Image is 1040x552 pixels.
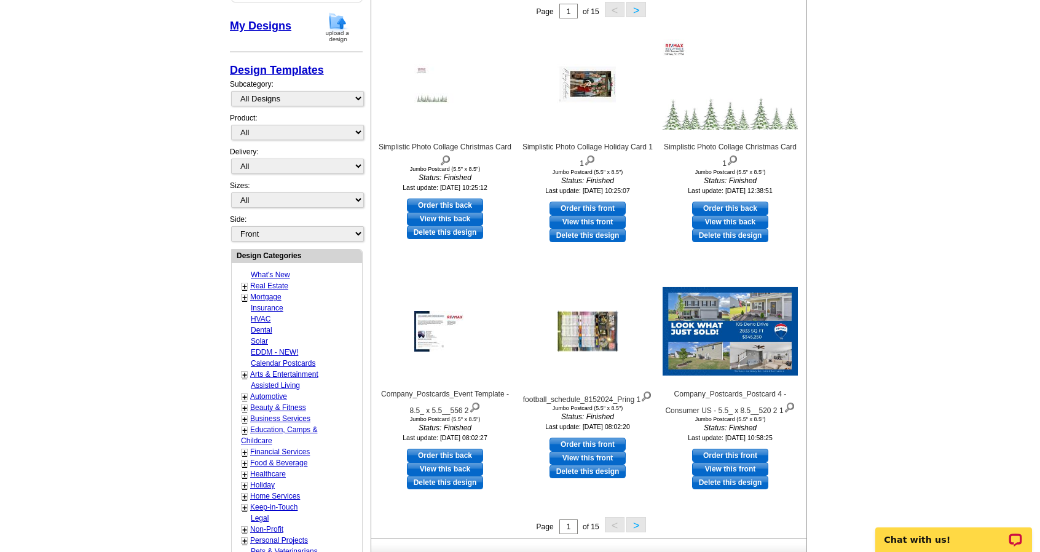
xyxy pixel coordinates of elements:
[550,438,626,451] a: use this design
[230,146,363,180] div: Delivery:
[250,370,318,379] a: Arts & Entertainment
[251,381,300,390] a: Assisted Living
[377,422,513,433] i: Status: Finished
[692,476,768,489] a: Delete this design
[250,536,308,545] a: Personal Projects
[251,348,298,357] a: EDDM - NEW!
[242,492,247,502] a: +
[545,187,630,194] small: Last update: [DATE] 10:25:07
[520,175,655,186] i: Status: Finished
[250,448,310,456] a: Financial Services
[407,199,483,212] a: use this design
[692,202,768,215] a: use this design
[867,513,1040,552] iframe: LiveChat chat widget
[242,525,247,535] a: +
[250,459,307,467] a: Food & Beverage
[469,400,481,413] img: view design details
[377,388,513,416] div: Company_Postcards_Event Template - 8.5_ x 5.5__556 2
[407,462,483,476] a: View this back
[784,400,795,413] img: view design details
[230,112,363,146] div: Product:
[242,470,247,479] a: +
[688,434,773,441] small: Last update: [DATE] 10:58:25
[520,411,655,422] i: Status: Finished
[242,414,247,424] a: +
[692,449,768,462] a: use this design
[250,481,275,489] a: Holiday
[251,326,272,334] a: Dental
[688,187,773,194] small: Last update: [DATE] 12:38:51
[377,166,513,172] div: Jumbo Postcard (5.5" x 8.5")
[242,392,247,402] a: +
[414,64,476,104] img: Simplistic Photo Collage Christmas Card
[407,212,483,226] a: View this back
[251,270,290,279] a: What's New
[626,517,646,532] button: >
[605,517,624,532] button: <
[583,7,599,16] span: of 15
[520,405,655,411] div: Jumbo Postcard (5.5" x 8.5")
[626,2,646,17] button: >
[403,434,487,441] small: Last update: [DATE] 08:02:27
[250,293,282,301] a: Mortgage
[692,462,768,476] a: View this front
[537,522,554,531] span: Page
[550,229,626,242] a: Delete this design
[692,229,768,242] a: Delete this design
[242,459,247,468] a: +
[232,250,362,261] div: Design Categories
[251,514,269,522] a: Legal
[251,359,315,368] a: Calendar Postcards
[439,152,451,166] img: view design details
[520,141,655,169] div: Simplistic Photo Collage Holiday Card 1 1
[242,370,247,380] a: +
[407,476,483,489] a: Delete this design
[377,141,513,166] div: Simplistic Photo Collage Christmas Card
[584,152,596,166] img: view design details
[251,337,268,345] a: Solar
[250,492,300,500] a: Home Services
[250,470,286,478] a: Healthcare
[520,388,655,405] div: football_schedule_8152024_Pring 1
[403,184,487,191] small: Last update: [DATE] 10:25:12
[377,172,513,183] i: Status: Finished
[250,503,297,511] a: Keep-in-Touch
[727,152,738,166] img: view design details
[242,293,247,302] a: +
[250,525,283,534] a: Non-Profit
[230,20,291,32] a: My Designs
[242,448,247,457] a: +
[557,311,618,352] img: football_schedule_8152024_Pring 1
[242,481,247,491] a: +
[250,403,306,412] a: Beauty & Fitness
[663,141,798,169] div: Simplistic Photo Collage Christmas Card 1
[663,422,798,433] i: Status: Finished
[321,12,353,43] img: upload-design
[545,423,630,430] small: Last update: [DATE] 08:02:20
[605,2,624,17] button: <
[242,403,247,413] a: +
[230,180,363,214] div: Sizes:
[230,79,363,112] div: Subcategory:
[241,425,317,445] a: Education, Camps & Childcare
[242,282,247,291] a: +
[250,282,288,290] a: Real Estate
[242,536,247,546] a: +
[663,169,798,175] div: Jumbo Postcard (5.5" x 8.5")
[550,465,626,478] a: Delete this design
[663,39,798,129] img: Simplistic Photo Collage Christmas Card 1
[550,215,626,229] a: View this front
[537,7,554,16] span: Page
[407,449,483,462] a: use this design
[230,64,324,76] a: Design Templates
[663,388,798,416] div: Company_Postcards_Postcard 4 - Consumer US - 5.5_ x 8.5__520 2 1
[377,416,513,422] div: Jumbo Postcard (5.5" x 8.5")
[250,392,287,401] a: Automotive
[583,522,599,531] span: of 15
[640,388,652,402] img: view design details
[692,215,768,229] a: View this back
[557,64,618,104] img: Simplistic Photo Collage Holiday Card 1 1
[242,503,247,513] a: +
